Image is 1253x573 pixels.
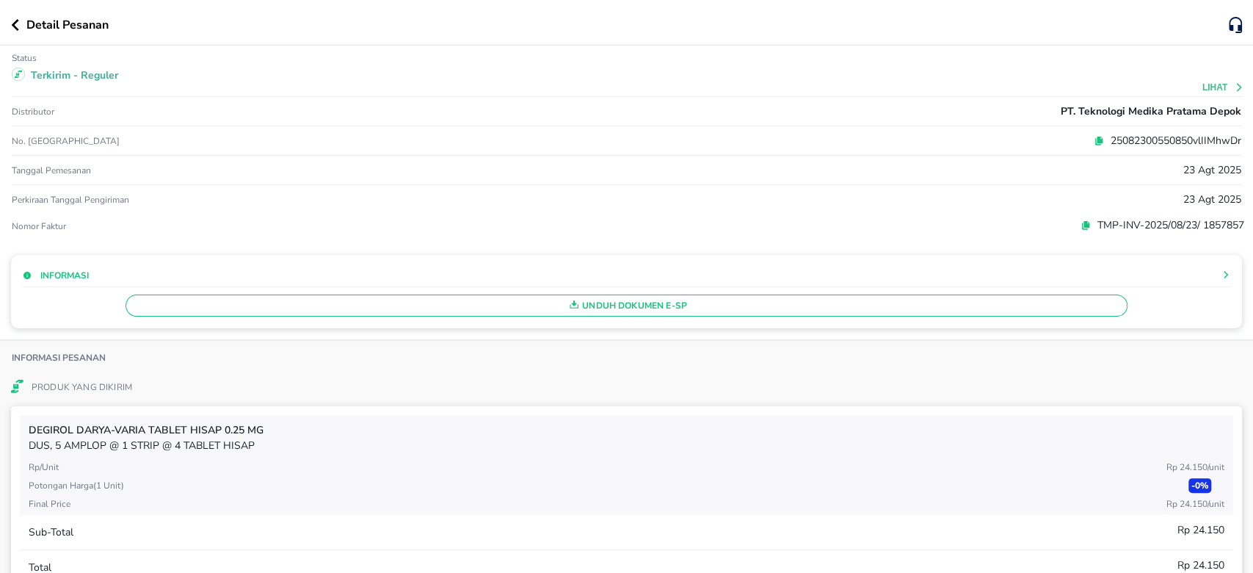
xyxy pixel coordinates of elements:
span: Unduh Dokumen e-SP [132,296,1122,315]
p: No. [GEOGRAPHIC_DATA] [12,135,421,147]
p: 25082300550850vlIIMhwDr [1104,133,1241,148]
p: Terkirim - Reguler [31,68,118,83]
p: Informasi [40,269,89,282]
p: Perkiraan Tanggal Pengiriman [12,194,129,206]
p: PT. Teknologi Medika Pratama Depok [1061,104,1241,119]
span: / Unit [1207,461,1224,473]
span: / Unit [1207,498,1224,510]
p: 23 Agt 2025 [1183,162,1241,178]
p: 23 Agt 2025 [1183,192,1241,207]
button: Informasi [23,269,89,282]
p: Detail Pesanan [26,16,109,34]
p: Potongan harga ( 1 Unit ) [29,479,124,492]
p: Tanggal pemesanan [12,165,91,176]
p: - 0 % [1188,478,1211,493]
p: Produk Yang Dikirim [32,380,132,394]
p: DUS, 5 AMPLOP @ 1 STRIP @ 4 TABLET HISAP [29,438,1224,453]
p: Rp 24.150 [1177,522,1224,538]
p: TMP-INV-2025/08/23/ 1857857 [1091,217,1244,233]
p: Nomor faktur [12,220,421,232]
p: DEGIROL Darya-Varia TABLET HISAP 0.25 MG [29,422,1224,438]
p: Rp 24.150 [1166,461,1224,474]
p: Rp 24.150 [1166,497,1224,511]
p: Status [12,52,37,64]
button: Unduh Dokumen e-SP [126,295,1128,317]
p: Final Price [29,497,70,511]
p: Informasi Pesanan [12,352,106,364]
p: Rp/Unit [29,461,59,474]
p: Distributor [12,106,54,118]
button: Lihat [1202,82,1244,93]
p: Sub-Total [29,525,73,540]
p: Rp 24.150 [1177,558,1224,573]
